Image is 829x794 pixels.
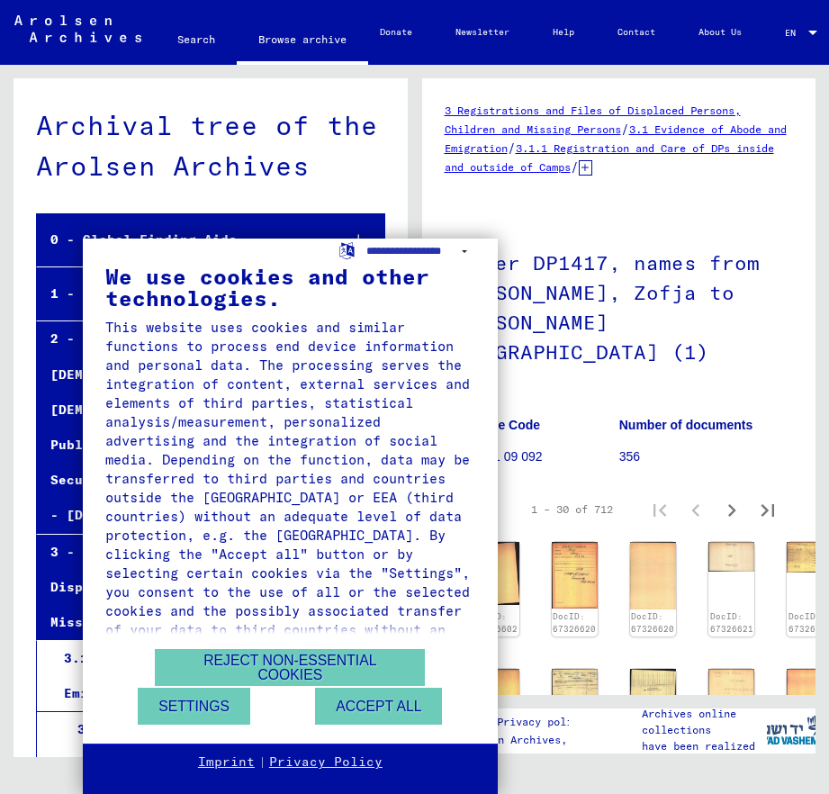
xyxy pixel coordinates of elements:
[155,649,425,686] button: Reject non-essential cookies
[198,753,255,771] a: Imprint
[105,318,475,658] div: This website uses cookies and similar functions to process end device information and personal da...
[138,688,250,725] button: Settings
[315,688,442,725] button: Accept all
[269,753,383,771] a: Privacy Policy
[105,266,475,309] div: We use cookies and other technologies.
